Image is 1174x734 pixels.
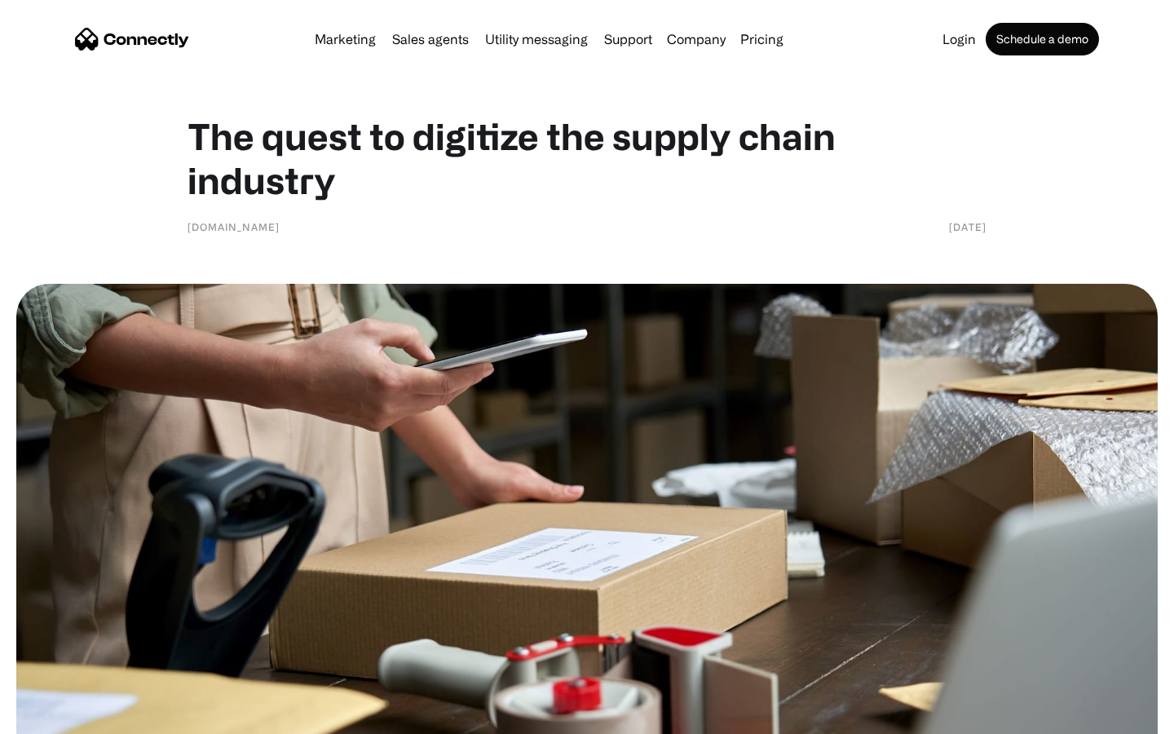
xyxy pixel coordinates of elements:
[734,33,790,46] a: Pricing
[667,28,726,51] div: Company
[386,33,475,46] a: Sales agents
[188,219,280,235] div: [DOMAIN_NAME]
[16,705,98,728] aside: Language selected: English
[949,219,986,235] div: [DATE]
[33,705,98,728] ul: Language list
[936,33,982,46] a: Login
[598,33,659,46] a: Support
[308,33,382,46] a: Marketing
[479,33,594,46] a: Utility messaging
[188,114,986,202] h1: The quest to digitize the supply chain industry
[986,23,1099,55] a: Schedule a demo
